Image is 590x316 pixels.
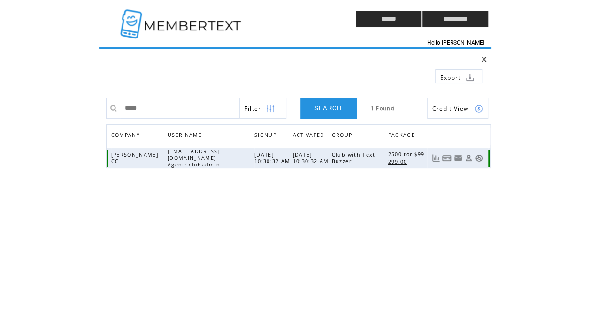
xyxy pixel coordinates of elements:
span: USER NAME [168,129,204,143]
span: ACTIVATED [293,129,327,143]
a: ACTIVATED [293,129,329,143]
span: 2500 for $99 [388,151,427,158]
span: PACKAGE [388,129,417,143]
img: credits.png [475,105,483,113]
span: GROUP [332,129,355,143]
span: [DATE] 10:30:32 AM [293,151,331,165]
span: Hello [PERSON_NAME] [427,39,484,46]
span: [DATE] 10:30:32 AM [254,151,293,165]
span: Show Credits View [432,105,469,113]
a: SEARCH [300,98,357,119]
a: View Profile [465,154,473,162]
span: COMPANY [111,129,142,143]
a: Support [475,154,483,162]
a: Resend welcome email to this user [454,154,462,162]
a: View Bills [442,154,452,162]
span: [PERSON_NAME] CC [111,151,158,165]
span: [EMAIL_ADDRESS][DOMAIN_NAME] Agent: clubadmin [168,148,222,168]
a: SIGNUP [254,132,279,137]
span: Show filters [245,105,261,113]
span: SIGNUP [254,129,279,143]
span: Export to csv file [440,74,461,82]
a: COMPANY [111,132,142,137]
img: filters.png [266,98,275,119]
a: PACKAGE [388,129,419,143]
a: Export [435,69,482,83]
a: GROUP [332,129,357,143]
a: USER NAME [168,132,204,137]
a: View Usage [432,154,440,162]
span: 299.00 [388,158,409,165]
span: Club with Text Buzzer [332,151,375,165]
a: Credit View [427,98,488,119]
a: Filter [239,98,286,119]
img: download.png [466,73,474,82]
span: 1 Found [371,105,395,112]
a: 299.00 [388,158,412,166]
